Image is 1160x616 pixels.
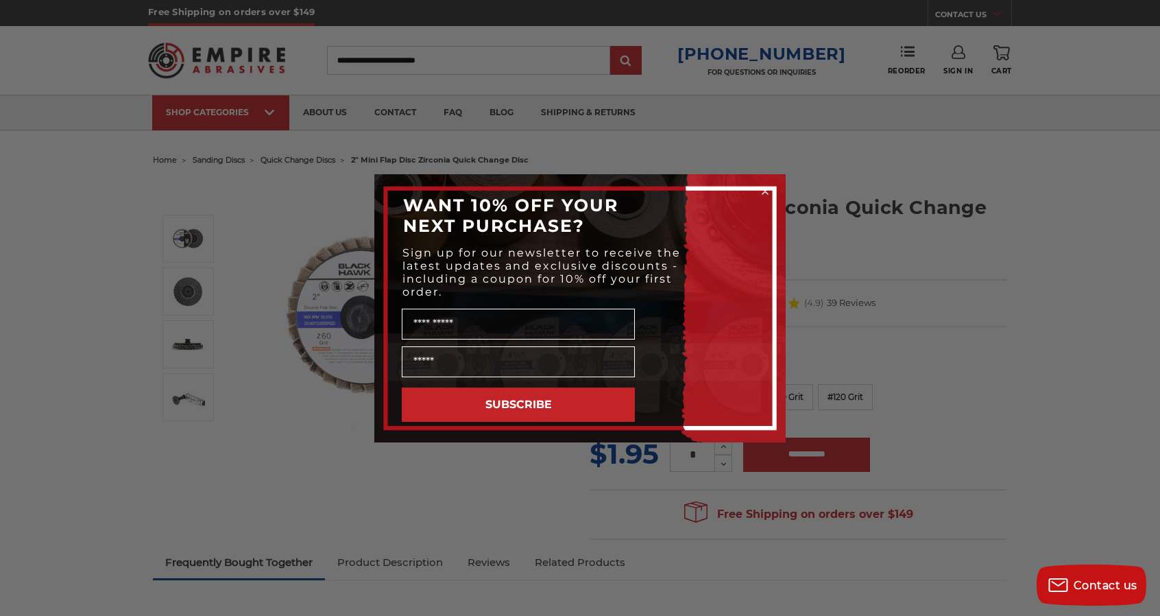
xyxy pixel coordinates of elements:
[1074,579,1137,592] span: Contact us
[402,346,635,377] input: Email
[403,195,618,236] span: WANT 10% OFF YOUR NEXT PURCHASE?
[402,388,635,422] button: SUBSCRIBE
[1037,565,1146,606] button: Contact us
[758,185,772,198] button: Close dialog
[402,246,681,298] span: Sign up for our newsletter to receive the latest updates and exclusive discounts - including a co...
